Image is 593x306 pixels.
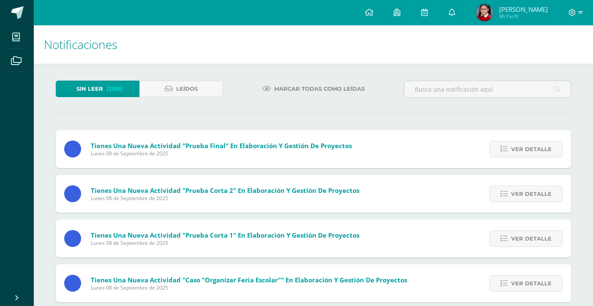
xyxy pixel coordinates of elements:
[91,239,359,246] span: Lunes 08 de Septiembre de 2025
[91,141,352,150] span: Tienes una nueva actividad "Prueba final" En Elaboración y Gestión de Proyectos
[76,81,103,97] span: Sin leer
[511,186,552,202] span: Ver detalle
[511,141,552,157] span: Ver detalle
[404,81,571,97] input: Busca una notificación aquí
[91,195,359,202] span: Lunes 08 de Septiembre de 2025
[91,186,359,195] span: Tienes una nueva actividad "Prueba corta 2" En Elaboración y Gestión de Proyectos
[44,36,117,52] span: Notificaciones
[91,231,359,239] span: Tienes una nueva actividad "Prueba corta 1" En Elaboración y Gestión de Proyectos
[499,5,548,14] span: [PERSON_NAME]
[139,81,223,97] a: Leídos
[252,81,375,97] a: Marcar todas como leídas
[56,81,139,97] a: Sin leer(2916)
[91,150,352,157] span: Lunes 08 de Septiembre de 2025
[511,276,552,291] span: Ver detalle
[91,284,407,291] span: Lunes 08 de Septiembre de 2025
[106,81,123,97] span: (2916)
[274,81,365,97] span: Marcar todas como leídas
[176,81,198,97] span: Leídos
[91,276,407,284] span: Tienes una nueva actividad "Caso "Organizar Feria escolar"" En Elaboración y Gestión de Proyectos
[476,4,493,21] img: 13ab8f91193d9b5be4ceabaa3d529691.png
[499,13,548,20] span: Mi Perfil
[511,231,552,246] span: Ver detalle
